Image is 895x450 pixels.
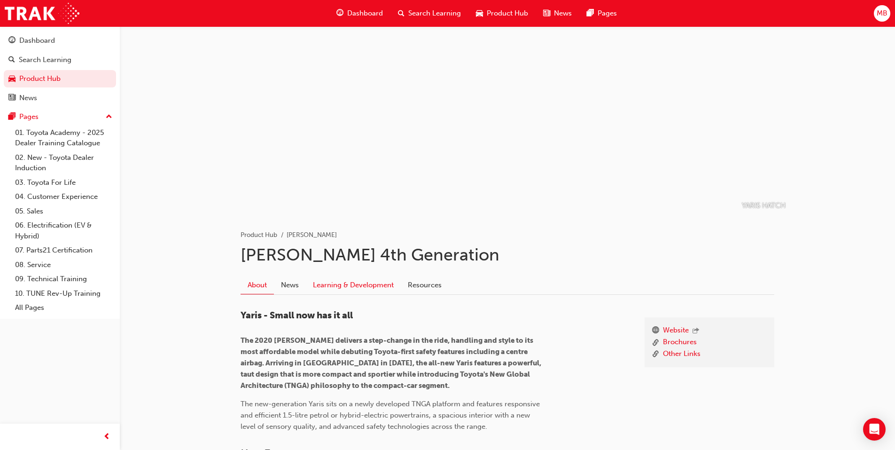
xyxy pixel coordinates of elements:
p: YARIS HATCH [742,200,786,211]
span: Dashboard [347,8,383,19]
a: About [241,276,274,294]
span: guage-icon [8,37,16,45]
a: 05. Sales [11,204,116,219]
span: link-icon [652,337,659,348]
span: guage-icon [336,8,343,19]
span: pages-icon [8,113,16,121]
span: up-icon [106,111,112,123]
span: www-icon [652,325,659,337]
span: Yaris - Small now has it all [241,310,353,321]
a: Resources [401,276,449,294]
a: Learning & Development [306,276,401,294]
a: 02. New - Toyota Dealer Induction [11,150,116,175]
a: 09. Technical Training [11,272,116,286]
span: News [554,8,572,19]
button: DashboardSearch LearningProduct HubNews [4,30,116,108]
span: car-icon [8,75,16,83]
div: Dashboard [19,35,55,46]
span: news-icon [8,94,16,103]
button: Pages [4,108,116,126]
a: 08. Service [11,258,116,272]
a: 03. Toyota For Life [11,175,116,190]
a: 01. Toyota Academy - 2025 Dealer Training Catalogue [11,126,116,150]
span: search-icon [8,56,15,64]
a: News [4,89,116,107]
button: MB [874,5,890,22]
a: Brochures [663,337,697,348]
a: News [274,276,306,294]
a: Product Hub [4,70,116,87]
span: Search Learning [408,8,461,19]
span: MB [877,8,887,19]
a: Other Links [663,348,700,360]
span: car-icon [476,8,483,19]
a: Search Learning [4,51,116,69]
span: prev-icon [103,431,110,443]
span: link-icon [652,348,659,360]
span: Product Hub [487,8,528,19]
span: The new-generation Yaris sits on a newly developed TNGA platform and features responsive and effi... [241,400,542,431]
h1: [PERSON_NAME] 4th Generation [241,245,774,265]
span: Pages [598,8,617,19]
span: pages-icon [587,8,594,19]
a: car-iconProduct Hub [468,4,536,23]
a: Website [663,325,689,337]
a: 07. Parts21 Certification [11,243,116,258]
div: Open Intercom Messenger [863,418,886,441]
a: 04. Customer Experience [11,189,116,204]
div: Search Learning [19,55,71,65]
a: 06. Electrification (EV & Hybrid) [11,218,116,243]
a: Product Hub [241,231,277,239]
img: Trak [5,3,79,24]
span: outbound-icon [693,327,699,335]
div: News [19,93,37,103]
span: search-icon [398,8,405,19]
a: guage-iconDashboard [329,4,390,23]
span: news-icon [543,8,550,19]
a: search-iconSearch Learning [390,4,468,23]
div: Pages [19,111,39,122]
a: 10. TUNE Rev-Up Training [11,286,116,301]
span: The 2020 [PERSON_NAME] delivers a step-change in the ride, handling and style to its most afforda... [241,336,543,390]
a: Dashboard [4,32,116,49]
a: news-iconNews [536,4,579,23]
li: [PERSON_NAME] [287,230,337,241]
a: pages-iconPages [579,4,624,23]
a: All Pages [11,300,116,315]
